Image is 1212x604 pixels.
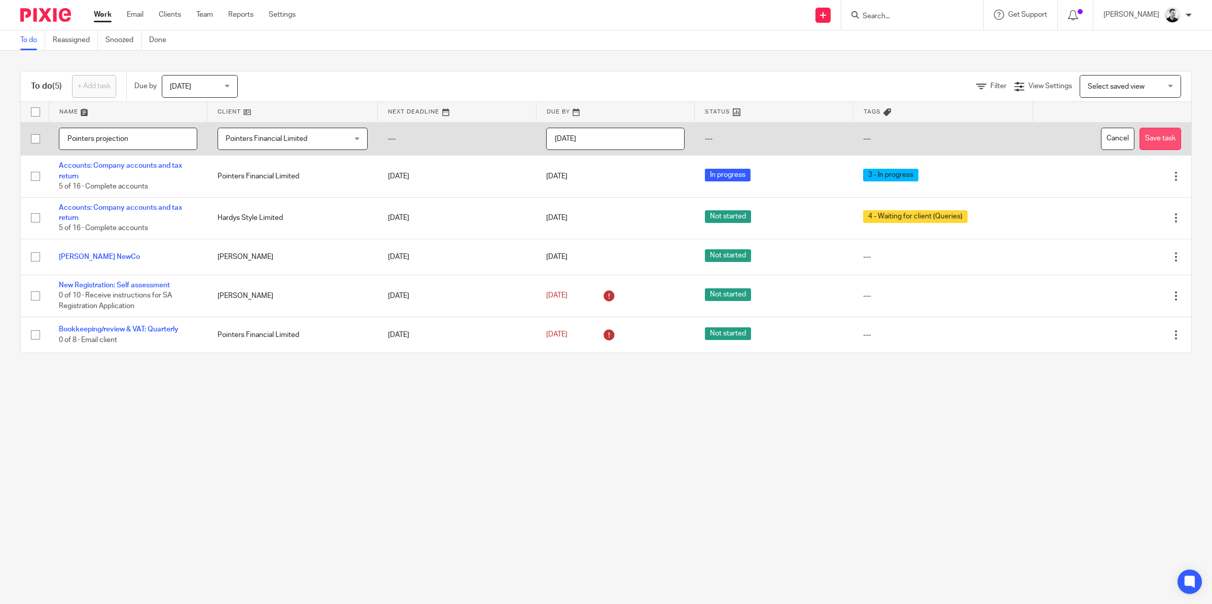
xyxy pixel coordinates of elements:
span: (5) [52,82,62,90]
td: --- [378,122,537,156]
a: Done [149,30,174,50]
span: 0 of 10 · Receive instructions for SA Registration Application [59,292,172,310]
div: --- [863,252,1022,262]
img: Dave_2025.jpg [1164,7,1181,23]
span: Tags [864,109,881,115]
span: Get Support [1008,11,1047,18]
td: [DATE] [378,197,537,239]
p: Due by [134,81,157,91]
div: --- [863,291,1022,301]
span: Not started [705,249,751,262]
input: Task name [59,128,197,150]
td: Pointers Financial Limited [207,317,378,353]
input: Search [862,12,953,21]
div: --- [863,330,1022,340]
span: 5 of 16 · Complete accounts [59,224,148,232]
td: [DATE] [378,275,537,317]
span: 4 - Waiting for client (Queries) [863,210,968,223]
a: [PERSON_NAME] NewCo [59,253,140,260]
span: Not started [705,210,751,223]
a: + Add task [72,75,116,98]
td: Pointers Financial Limited [207,156,378,197]
span: 0 of 8 · Email client [59,336,117,344]
a: Settings [269,10,296,20]
a: To do [20,30,45,50]
a: New Registration: Self assessment [59,282,170,289]
td: --- [853,122,1032,156]
td: [DATE] [378,156,537,197]
td: [PERSON_NAME] [207,239,378,275]
span: Pointers Financial Limited [226,135,307,142]
span: View Settings [1028,83,1072,90]
button: Cancel [1101,128,1134,150]
span: [DATE] [170,83,191,90]
img: Pixie [20,8,71,22]
h1: To do [31,81,62,92]
a: Accounts: Company accounts and tax return [59,162,182,179]
button: Save task [1139,128,1181,150]
span: [DATE] [546,173,567,180]
span: [DATE] [546,331,567,338]
span: Not started [705,288,751,301]
td: --- [695,122,853,156]
input: Use the arrow keys to pick a date [546,128,685,150]
span: 5 of 16 · Complete accounts [59,183,148,190]
span: [DATE] [546,214,567,221]
td: Hardys Style Limited [207,197,378,239]
span: 3 - In progress [863,169,918,181]
span: [DATE] [546,292,567,299]
a: Team [196,10,213,20]
a: Reports [228,10,254,20]
span: Not started [705,327,751,340]
td: [DATE] [378,317,537,353]
span: [DATE] [546,253,567,260]
a: Clients [159,10,181,20]
td: [PERSON_NAME] [207,275,378,317]
a: Bookkeeping/review & VAT: Quarterly [59,326,179,333]
a: Snoozed [105,30,141,50]
p: [PERSON_NAME] [1103,10,1159,20]
span: Select saved view [1088,83,1145,90]
a: Email [127,10,144,20]
td: [DATE] [378,239,537,275]
span: In progress [705,169,751,181]
a: Reassigned [53,30,98,50]
span: Filter [990,83,1007,90]
a: Accounts: Company accounts and tax return [59,204,182,221]
a: Work [94,10,112,20]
